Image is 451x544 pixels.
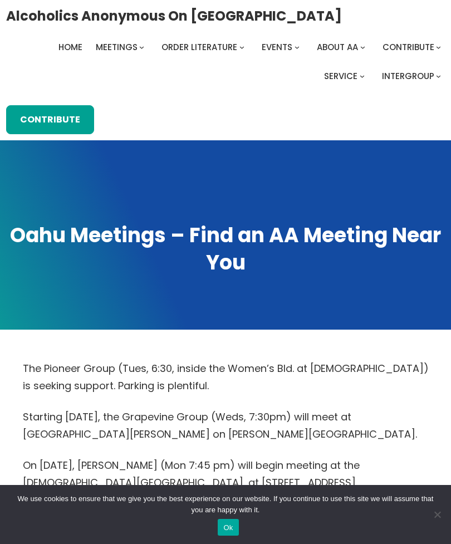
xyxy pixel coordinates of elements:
a: Events [262,40,292,55]
span: Events [262,41,292,53]
p: The Pioneer Group (Tues, 6:30, inside the Women’s Bld. at [DEMOGRAPHIC_DATA]) is seeking support.... [23,360,429,395]
span: We use cookies to ensure that we give you the best experience on our website. If you continue to ... [17,493,434,516]
span: No [432,509,443,520]
button: Events submenu [295,45,300,50]
span: Meetings [96,41,138,53]
a: Home [58,40,82,55]
span: About AA [317,41,358,53]
span: Order Literature [161,41,237,53]
a: Alcoholics Anonymous on [GEOGRAPHIC_DATA] [6,4,342,28]
a: Service [324,68,357,84]
span: Intergroup [382,70,434,82]
span: Service [324,70,357,82]
button: About AA submenu [360,45,365,50]
a: Meetings [96,40,138,55]
button: Service submenu [360,73,365,79]
a: About AA [317,40,358,55]
button: Order Literature submenu [239,45,244,50]
button: Meetings submenu [139,45,144,50]
button: Intergroup submenu [436,73,441,79]
span: Contribute [383,41,434,53]
button: Ok [218,519,238,536]
h1: Oahu Meetings – Find an AA Meeting Near You [10,222,441,277]
button: Contribute submenu [436,45,441,50]
a: Contribute [6,105,94,134]
a: Contribute [383,40,434,55]
a: Intergroup [382,68,434,84]
p: Starting [DATE], the Grapevine Group (Weds, 7:30pm) will meet at [GEOGRAPHIC_DATA][PERSON_NAME] o... [23,408,429,443]
span: Home [58,41,82,53]
nav: Intergroup [6,40,445,84]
